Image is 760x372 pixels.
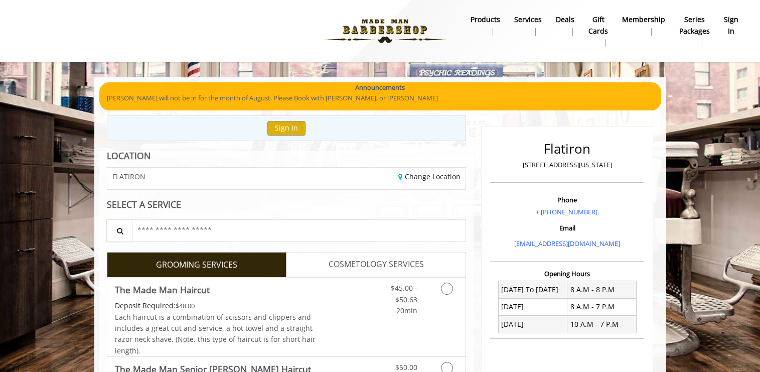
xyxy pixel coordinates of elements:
[396,306,417,315] span: 20min
[464,13,507,39] a: Productsproducts
[391,283,417,304] span: $45.00 - $50.63
[115,300,317,311] div: $48.00
[536,207,599,216] a: + [PHONE_NUMBER].
[514,14,542,25] b: Services
[490,270,644,277] h3: Opening Hours
[549,13,581,39] a: DealsDeals
[115,301,176,310] span: This service needs some Advance to be paid before we block your appointment
[493,142,642,156] h2: Flatiron
[588,14,608,37] b: gift cards
[622,14,665,25] b: Membership
[514,239,620,248] a: [EMAIL_ADDRESS][DOMAIN_NAME]
[107,200,467,209] div: SELECT A SERVICE
[679,14,710,37] b: Series packages
[112,173,145,180] span: FLATIRON
[329,258,424,271] span: COSMETOLOGY SERVICES
[398,172,461,181] a: Change Location
[493,224,642,231] h3: Email
[156,259,237,272] span: GROOMING SERVICES
[107,93,654,103] p: [PERSON_NAME] will not be in for the month of August. Please Book with [PERSON_NAME], or [PERSON_...
[316,4,454,59] img: Made Man Barbershop logo
[355,82,405,93] b: Announcements
[115,283,210,297] b: The Made Man Haircut
[717,13,745,39] a: sign insign in
[267,121,306,136] button: Sign In
[106,219,132,242] button: Service Search
[395,362,417,372] span: $50.00
[507,13,549,39] a: ServicesServices
[672,13,717,50] a: Series packagesSeries packages
[567,316,637,333] td: 10 A.M - 7 P.M
[724,14,738,37] b: sign in
[581,13,615,50] a: Gift cardsgift cards
[615,13,672,39] a: MembershipMembership
[493,196,642,203] h3: Phone
[471,14,500,25] b: products
[115,312,316,355] span: Each haircut is a combination of scissors and clippers and includes a great cut and service, a ho...
[556,14,574,25] b: Deals
[107,150,150,162] b: LOCATION
[567,298,637,315] td: 8 A.M - 7 P.M
[498,281,567,298] td: [DATE] To [DATE]
[498,316,567,333] td: [DATE]
[493,160,642,170] p: [STREET_ADDRESS][US_STATE]
[567,281,637,298] td: 8 A.M - 8 P.M
[498,298,567,315] td: [DATE]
